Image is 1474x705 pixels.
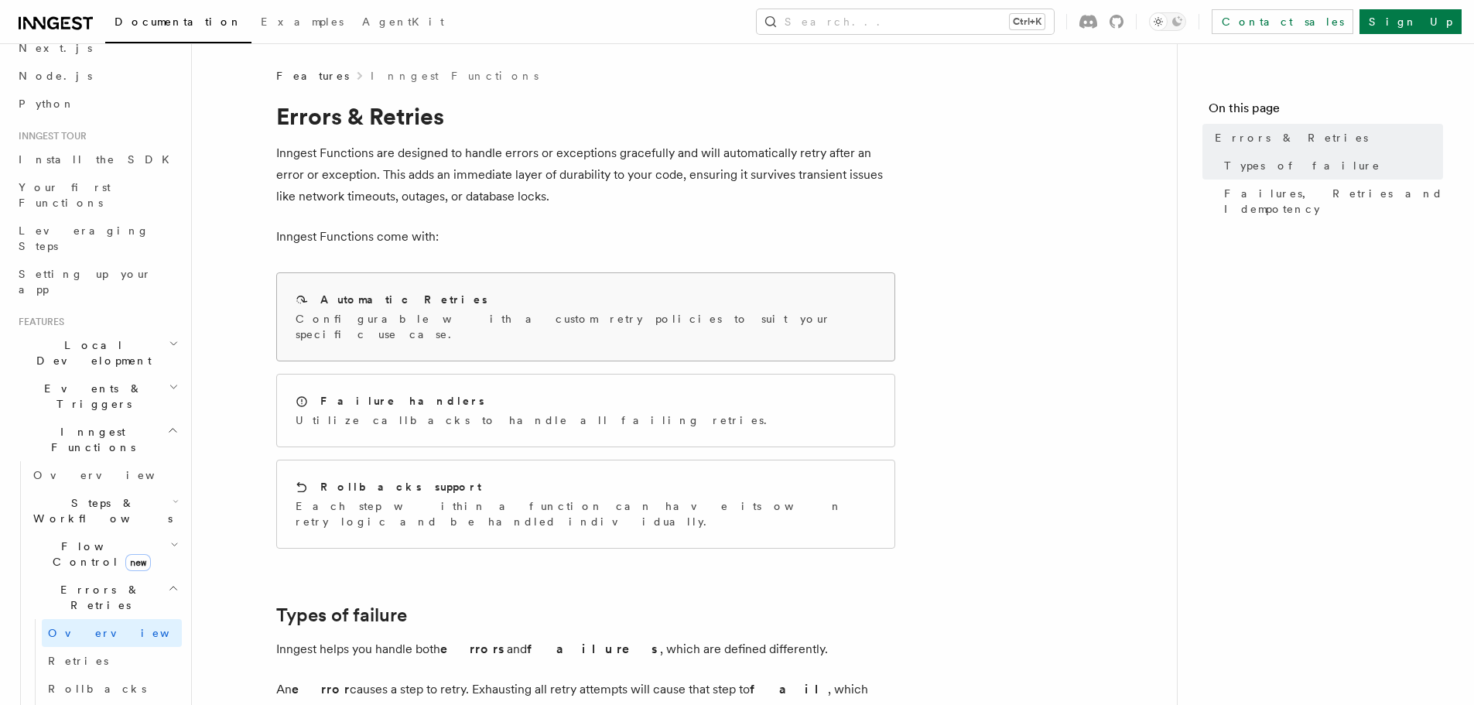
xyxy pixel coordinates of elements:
[12,173,182,217] a: Your first Functions
[19,224,149,252] span: Leveraging Steps
[12,418,182,461] button: Inngest Functions
[251,5,353,42] a: Examples
[750,682,828,696] strong: fail
[12,145,182,173] a: Install the SDK
[292,682,350,696] strong: error
[440,642,507,656] strong: errors
[42,675,182,703] a: Rollbacks
[1212,9,1353,34] a: Contact sales
[757,9,1054,34] button: Search...Ctrl+K
[27,539,170,570] span: Flow Control
[19,70,92,82] span: Node.js
[261,15,344,28] span: Examples
[125,554,151,571] span: new
[19,181,111,209] span: Your first Functions
[1209,99,1443,124] h4: On this page
[276,460,895,549] a: Rollbacks supportEach step within a function can have its own retry logic and be handled individu...
[12,217,182,260] a: Leveraging Steps
[296,311,876,342] p: Configurable with a custom retry policies to suit your specific use case.
[19,42,92,54] span: Next.js
[276,226,895,248] p: Inngest Functions come with:
[27,495,173,526] span: Steps & Workflows
[296,412,776,428] p: Utilize callbacks to handle all failing retries.
[105,5,251,43] a: Documentation
[1149,12,1186,31] button: Toggle dark mode
[27,576,182,619] button: Errors & Retries
[527,642,660,656] strong: failures
[1010,14,1045,29] kbd: Ctrl+K
[12,381,169,412] span: Events & Triggers
[12,331,182,375] button: Local Development
[276,102,895,130] h1: Errors & Retries
[12,90,182,118] a: Python
[1224,158,1380,173] span: Types of failure
[115,15,242,28] span: Documentation
[276,68,349,84] span: Features
[12,337,169,368] span: Local Development
[276,374,895,447] a: Failure handlersUtilize callbacks to handle all failing retries.
[276,272,895,361] a: Automatic RetriesConfigurable with a custom retry policies to suit your specific use case.
[48,655,108,667] span: Retries
[1218,180,1443,223] a: Failures, Retries and Idempotency
[276,142,895,207] p: Inngest Functions are designed to handle errors or exceptions gracefully and will automatically r...
[12,375,182,418] button: Events & Triggers
[12,62,182,90] a: Node.js
[276,604,407,626] a: Types of failure
[320,393,484,409] h2: Failure handlers
[12,260,182,303] a: Setting up your app
[320,292,487,307] h2: Automatic Retries
[12,316,64,328] span: Features
[362,15,444,28] span: AgentKit
[42,619,182,647] a: Overview
[48,627,207,639] span: Overview
[42,647,182,675] a: Retries
[1359,9,1462,34] a: Sign Up
[371,68,539,84] a: Inngest Functions
[1215,130,1368,145] span: Errors & Retries
[1209,124,1443,152] a: Errors & Retries
[320,479,481,495] h2: Rollbacks support
[12,130,87,142] span: Inngest tour
[27,489,182,532] button: Steps & Workflows
[19,268,152,296] span: Setting up your app
[19,98,75,110] span: Python
[12,34,182,62] a: Next.js
[1224,186,1443,217] span: Failures, Retries and Idempotency
[1218,152,1443,180] a: Types of failure
[12,424,167,455] span: Inngest Functions
[48,683,146,695] span: Rollbacks
[19,153,179,166] span: Install the SDK
[33,469,193,481] span: Overview
[27,461,182,489] a: Overview
[276,638,895,660] p: Inngest helps you handle both and , which are defined differently.
[27,532,182,576] button: Flow Controlnew
[27,582,168,613] span: Errors & Retries
[296,498,876,529] p: Each step within a function can have its own retry logic and be handled individually.
[353,5,453,42] a: AgentKit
